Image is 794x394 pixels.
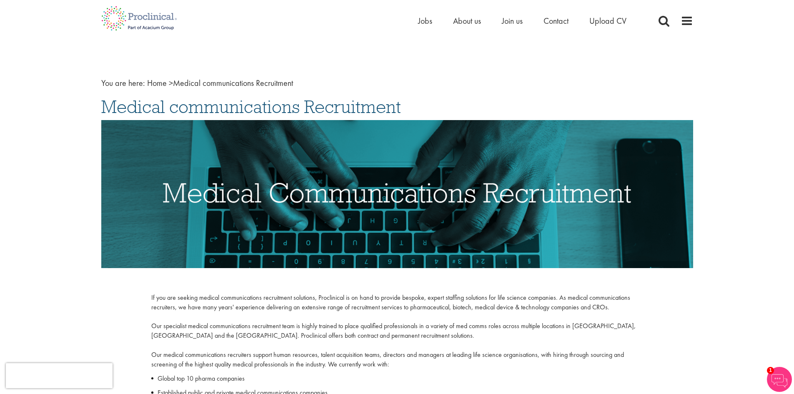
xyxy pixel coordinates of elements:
[169,78,173,88] span: >
[418,15,432,26] a: Jobs
[767,367,792,392] img: Chatbot
[101,120,693,268] img: Medical Communication Recruitment
[101,95,401,118] span: Medical communications Recruitment
[502,15,523,26] a: Join us
[151,293,642,369] p: If you are seeking medical communications recruitment solutions, Proclinical is on hand to provid...
[147,78,293,88] span: Medical communications Recruitment
[147,78,167,88] a: breadcrumb link to Home
[453,15,481,26] a: About us
[101,78,145,88] span: You are here:
[544,15,569,26] a: Contact
[589,15,626,26] a: Upload CV
[6,363,113,388] iframe: reCAPTCHA
[151,374,642,384] li: Global top 10 pharma companies
[767,367,774,374] span: 1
